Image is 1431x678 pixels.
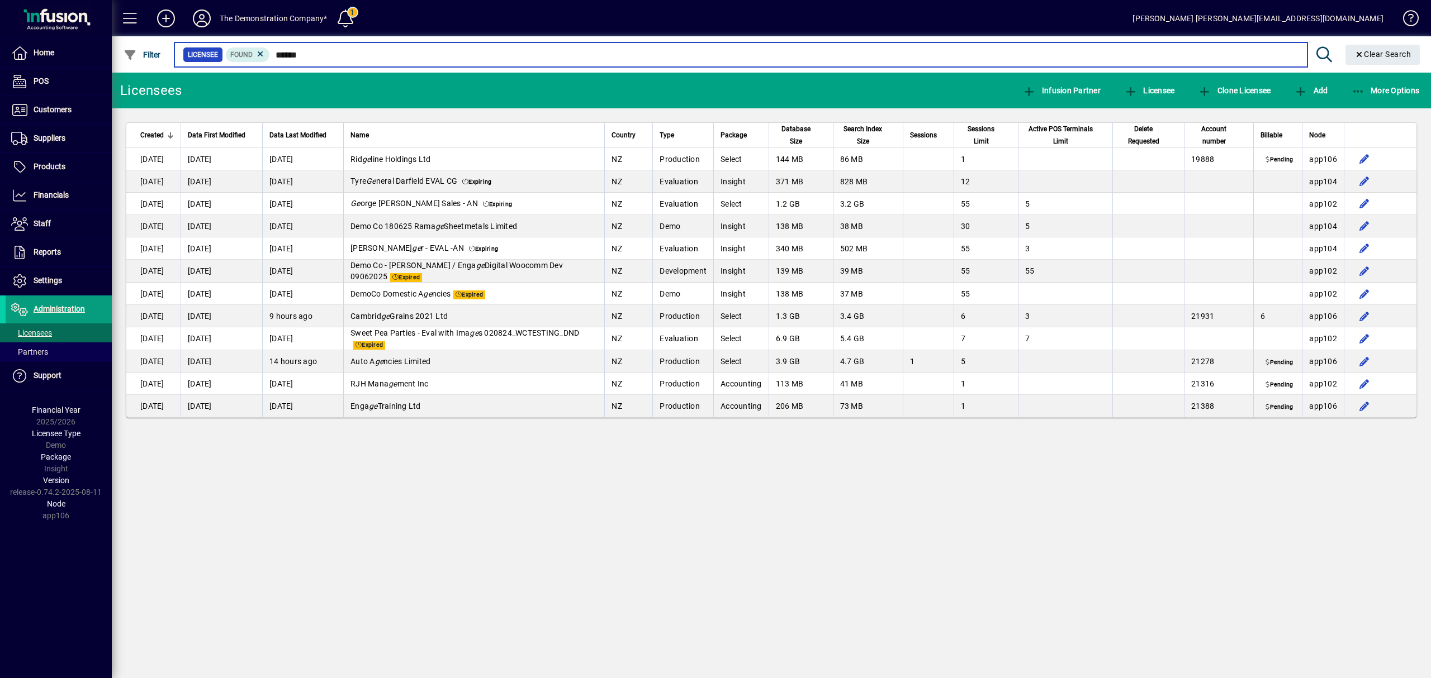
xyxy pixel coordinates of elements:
[612,129,636,141] span: Country
[269,129,326,141] span: Data Last Modified
[6,362,112,390] a: Support
[1356,195,1373,213] button: Edit
[604,237,652,260] td: NZ
[713,193,769,215] td: Select
[6,323,112,342] a: Licensees
[34,162,65,171] span: Products
[181,283,262,305] td: [DATE]
[652,350,713,373] td: Production
[1309,129,1325,141] span: Node
[833,305,903,327] td: 3.4 GB
[660,129,674,141] span: Type
[124,50,161,59] span: Filter
[1309,312,1337,321] span: app106.prod.infusionbusinesssoftware.com
[1356,173,1373,190] button: Edit
[32,429,80,438] span: Licensee Type
[652,373,713,395] td: Production
[126,148,181,170] td: [DATE]
[652,260,713,283] td: Development
[126,215,181,237] td: [DATE]
[1191,123,1236,147] span: Account number
[833,215,903,237] td: 38 MB
[833,327,903,350] td: 5.4 GB
[262,350,343,373] td: 14 hours ago
[188,129,245,141] span: Data First Modified
[34,133,65,142] span: Suppliers
[262,305,343,327] td: 9 hours ago
[1018,215,1112,237] td: 5
[181,148,262,170] td: [DATE]
[350,312,448,321] span: Cambrid Grains 2021 Ltd
[1356,397,1373,415] button: Edit
[954,193,1018,215] td: 55
[713,283,769,305] td: Insight
[1018,260,1112,283] td: 55
[652,148,713,170] td: Production
[840,123,896,147] div: Search Index Size
[6,342,112,361] a: Partners
[126,373,181,395] td: [DATE]
[120,82,182,99] div: Licensees
[11,347,48,356] span: Partners
[1356,352,1373,370] button: Edit
[262,237,343,260] td: [DATE]
[604,395,652,417] td: NZ
[1309,289,1337,298] span: app102.prod.infusionbusinesssoftware.com
[362,155,371,164] em: ge
[1195,80,1273,101] button: Clone Licensee
[1291,80,1330,101] button: Add
[604,373,652,395] td: NZ
[181,215,262,237] td: [DATE]
[1025,123,1106,147] div: Active POS Terminals Limit
[34,276,62,285] span: Settings
[350,357,430,366] span: Auto A ncies Limited
[140,129,164,141] span: Created
[350,243,464,252] span: [PERSON_NAME] r - EVAL -AN
[769,305,833,327] td: 1.3 GB
[1356,285,1373,303] button: Edit
[713,305,769,327] td: Select
[604,305,652,327] td: NZ
[1263,358,1295,367] span: Pending
[41,452,71,461] span: Package
[226,47,270,62] mat-chip: Found Status: Found
[435,222,444,231] em: ge
[769,283,833,305] td: 138 MB
[954,305,1018,327] td: 6
[954,327,1018,350] td: 7
[1020,80,1103,101] button: Infusion Partner
[184,8,220,28] button: Profile
[961,123,1001,147] span: Sessions Limit
[353,341,385,350] span: Expired
[262,193,343,215] td: [DATE]
[713,170,769,193] td: Insight
[476,261,485,270] em: ge
[126,193,181,215] td: [DATE]
[1018,237,1112,260] td: 3
[181,170,262,193] td: [DATE]
[769,148,833,170] td: 144 MB
[390,273,422,282] span: Expired
[262,373,343,395] td: [DATE]
[713,373,769,395] td: Accounting
[467,245,501,254] span: Expiring
[1352,86,1420,95] span: More Options
[481,200,515,209] span: Expiring
[833,193,903,215] td: 3.2 GB
[910,129,947,141] div: Sessions
[1263,156,1295,165] span: Pending
[262,260,343,283] td: [DATE]
[1356,307,1373,325] button: Edit
[1345,45,1420,65] button: Clear
[47,499,65,508] span: Node
[1133,9,1383,27] div: [PERSON_NAME] [PERSON_NAME][EMAIL_ADDRESS][DOMAIN_NAME]
[713,215,769,237] td: Insight
[954,148,1018,170] td: 1
[423,289,432,298] em: ge
[713,327,769,350] td: Select
[126,260,181,283] td: [DATE]
[6,182,112,209] a: Financials
[262,395,343,417] td: [DATE]
[1354,50,1411,59] span: Clear Search
[1018,193,1112,215] td: 5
